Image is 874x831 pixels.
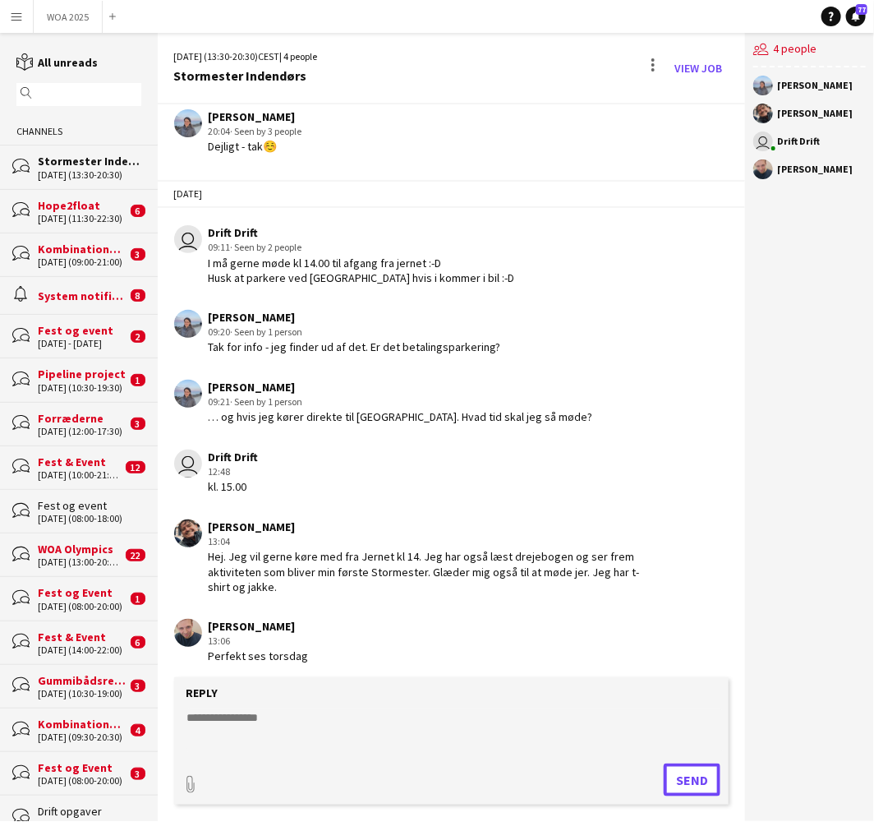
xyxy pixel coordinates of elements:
[38,169,141,181] div: [DATE] (13:30-20:30)
[209,479,259,494] div: kl. 15.00
[231,125,302,137] span: · Seen by 3 people
[846,7,866,26] a: 77
[209,325,501,339] div: 09:20
[174,68,318,83] div: Stormester Indendørs
[209,549,644,594] div: Hej. Jeg vil gerne køre med fra Jernet kl 14. Jeg har også læst drejebogen og ser frem aktivitete...
[131,374,145,386] span: 1
[209,310,501,325] div: [PERSON_NAME]
[38,688,126,699] div: [DATE] (10:30-19:00)
[777,136,820,146] div: Drift Drift
[259,50,280,62] span: CEST
[209,240,515,255] div: 09:11
[777,164,853,174] div: [PERSON_NAME]
[38,289,126,303] div: System notifications
[34,1,103,33] button: WOA 2025
[664,764,720,796] button: Send
[186,686,218,700] label: Reply
[209,619,309,634] div: [PERSON_NAME]
[131,289,145,302] span: 8
[38,469,122,481] div: [DATE] (10:00-21:00)
[131,636,145,649] span: 6
[38,717,126,732] div: Kombinations arrangement
[131,205,145,217] span: 6
[209,139,302,154] div: Dejligt - tak☺️
[38,732,126,743] div: [DATE] (09:30-20:30)
[174,49,318,64] div: [DATE] (13:30-20:30) | 4 people
[38,323,126,338] div: Fest og event
[209,450,259,464] div: Drift Drift
[38,775,126,787] div: [DATE] (08:00-20:00)
[209,464,259,479] div: 12:48
[231,395,303,408] span: · Seen by 1 person
[126,549,145,561] span: 22
[38,513,141,524] div: [DATE] (08:00-18:00)
[38,213,126,224] div: [DATE] (11:30-22:30)
[753,33,866,67] div: 4 people
[158,180,745,208] div: [DATE]
[38,256,126,268] div: [DATE] (09:00-21:00)
[209,225,515,240] div: Drift Drift
[209,109,302,124] div: [PERSON_NAME]
[131,593,145,605] span: 1
[38,498,141,513] div: Fest og event
[38,760,126,775] div: Fest og Event
[38,585,126,600] div: Fest og Event
[38,804,141,819] div: Drift opgaver
[209,380,593,395] div: [PERSON_NAME]
[209,649,309,663] div: Perfekt ses torsdag
[38,411,126,426] div: Forræderne
[131,330,145,343] span: 2
[38,242,126,256] div: Kombinationsarrangement
[209,534,644,549] div: 13:04
[131,724,145,736] span: 4
[38,542,122,556] div: WOA Olympics
[16,55,98,70] a: All unreads
[38,819,141,831] div: [DATE] (08:30-16:00)
[38,154,141,169] div: Stormester Indendørs
[777,108,853,118] div: [PERSON_NAME]
[231,241,302,253] span: · Seen by 2 people
[209,634,309,649] div: 13:06
[209,409,593,424] div: … og hvis jeg kører direkte til [GEOGRAPHIC_DATA]. Hvad tid skal jeg så møde?
[131,680,145,692] span: 3
[126,461,145,473] span: 12
[777,81,853,90] div: [PERSON_NAME]
[131,248,145,261] span: 3
[209,256,515,285] div: I må gerne møde kl 14.00 til afgang fra jernet :-D Husk at parkere ved [GEOGRAPHIC_DATA] hvis i k...
[668,55,729,81] a: View Job
[131,768,145,780] span: 3
[209,519,644,534] div: [PERSON_NAME]
[38,630,126,644] div: Fest & Event
[131,418,145,430] span: 3
[38,644,126,656] div: [DATE] (14:00-22:00)
[209,339,501,354] div: Tak for info - jeg finder ud af det. Er det betalingsparkering?
[231,325,303,338] span: · Seen by 1 person
[38,338,126,349] div: [DATE] - [DATE]
[38,382,126,394] div: [DATE] (10:30-19:30)
[38,601,126,612] div: [DATE] (08:00-20:00)
[209,124,302,139] div: 20:04
[38,673,126,688] div: Gummibådsregatta
[38,426,126,437] div: [DATE] (12:00-17:30)
[38,198,126,213] div: Hope2float
[856,4,867,15] span: 77
[38,367,126,381] div: Pipeline project
[38,455,122,469] div: Fest & Event
[209,395,593,409] div: 09:21
[38,556,122,568] div: [DATE] (13:00-20:00)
